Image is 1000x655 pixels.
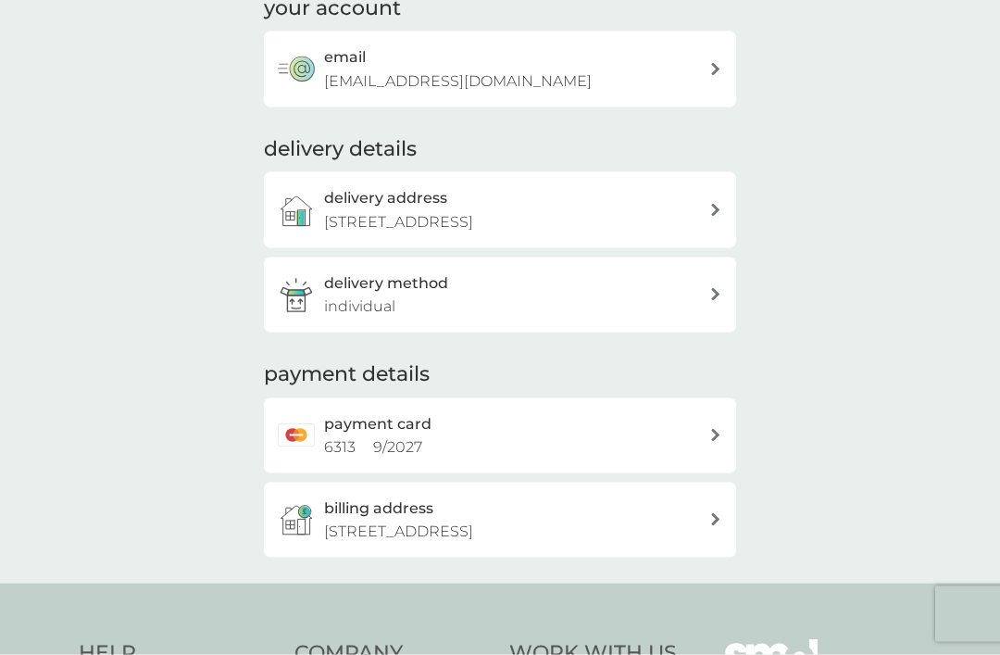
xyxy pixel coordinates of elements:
[264,172,736,247] a: delivery address[STREET_ADDRESS]
[373,438,422,456] span: 9 / 2027
[324,295,395,319] p: individual
[324,210,473,234] p: [STREET_ADDRESS]
[324,69,592,94] p: [EMAIL_ADDRESS][DOMAIN_NAME]
[264,258,736,333] a: delivery methodindividual
[264,31,736,107] button: email[EMAIL_ADDRESS][DOMAIN_NAME]
[264,398,736,473] a: payment card6313 9/2027
[264,360,430,389] h2: payment details
[324,45,366,69] h3: email
[324,520,473,544] p: [STREET_ADDRESS]
[324,438,356,456] span: 6313
[324,271,448,296] h3: delivery method
[324,412,431,436] h2: payment card
[324,497,433,521] h3: billing address
[324,186,447,210] h3: delivery address
[264,135,417,164] h2: delivery details
[264,483,736,558] button: billing address[STREET_ADDRESS]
